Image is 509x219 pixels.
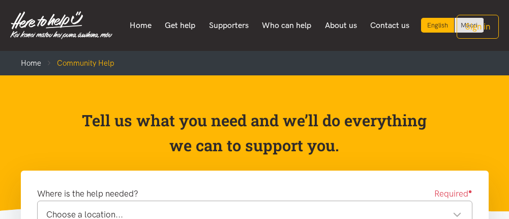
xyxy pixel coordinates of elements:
[468,187,472,195] sup: ●
[434,187,472,201] span: Required
[457,15,499,39] button: Sign in
[158,15,202,36] a: Get help
[202,15,255,36] a: Supporters
[21,59,41,68] a: Home
[123,15,158,36] a: Home
[70,108,440,158] p: Tell us what you need and we’ll do everything we can to support you.
[421,18,455,33] div: Current language
[255,15,318,36] a: Who can help
[421,18,484,33] div: Language toggle
[37,187,138,201] label: Where is the help needed?
[10,11,112,39] img: Home
[318,15,364,36] a: About us
[41,57,114,69] li: Community Help
[455,18,484,33] a: Switch to Te Reo Māori
[364,15,416,36] a: Contact us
